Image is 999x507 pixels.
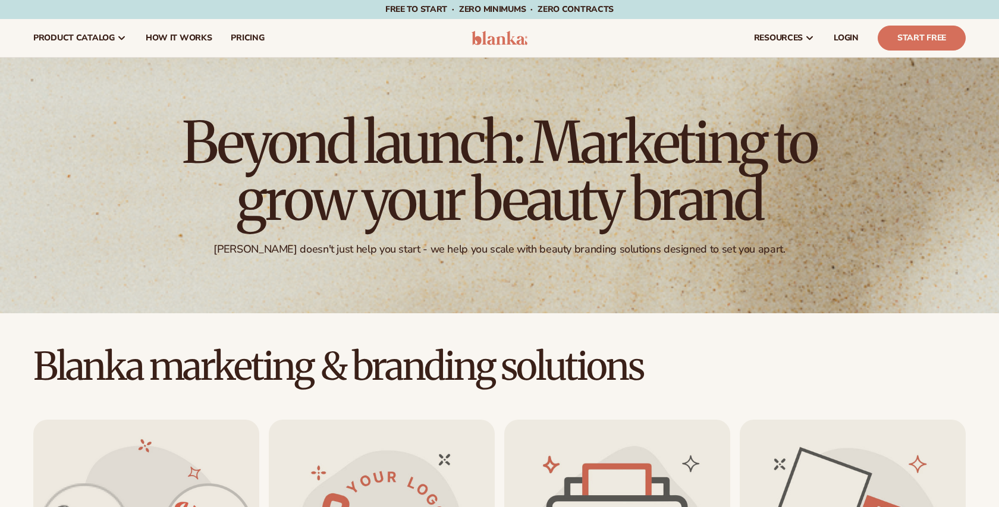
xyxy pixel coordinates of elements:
[385,4,614,15] span: Free to start · ZERO minimums · ZERO contracts
[213,243,785,256] div: [PERSON_NAME] doesn't just help you start - we help you scale with beauty branding solutions desi...
[221,19,274,57] a: pricing
[754,33,803,43] span: resources
[824,19,868,57] a: LOGIN
[231,33,264,43] span: pricing
[834,33,859,43] span: LOGIN
[136,19,222,57] a: How It Works
[146,33,212,43] span: How It Works
[744,19,824,57] a: resources
[24,19,136,57] a: product catalog
[878,26,966,51] a: Start Free
[472,31,528,45] img: logo
[33,33,115,43] span: product catalog
[172,114,827,228] h1: Beyond launch: Marketing to grow your beauty brand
